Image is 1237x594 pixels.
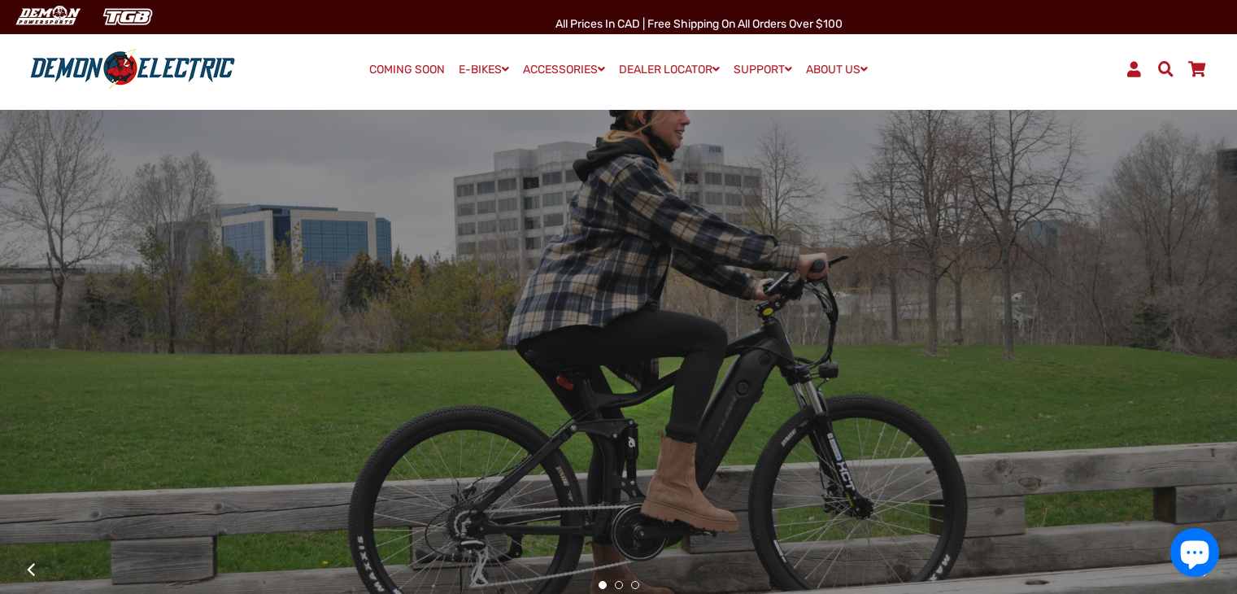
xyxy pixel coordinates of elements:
[364,59,451,81] a: COMING SOON
[1165,528,1224,581] inbox-online-store-chat: Shopify online store chat
[8,3,86,30] img: Demon Electric
[613,58,725,81] a: DEALER LOCATOR
[631,581,639,589] button: 3 of 3
[800,58,873,81] a: ABOUT US
[453,58,515,81] a: E-BIKES
[555,17,843,31] span: All Prices in CAD | Free shipping on all orders over $100
[517,58,611,81] a: ACCESSORIES
[728,58,798,81] a: SUPPORT
[24,48,241,90] img: Demon Electric logo
[94,3,161,30] img: TGB Canada
[599,581,607,589] button: 1 of 3
[615,581,623,589] button: 2 of 3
